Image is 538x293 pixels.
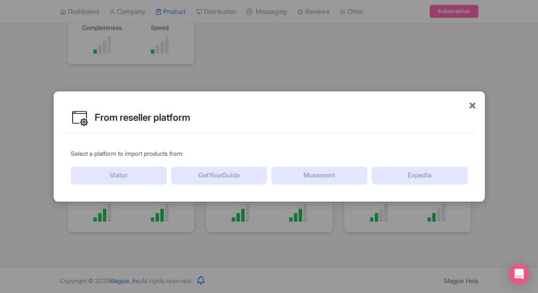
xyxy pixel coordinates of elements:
h2: From reseller platform [95,112,468,122]
a: Expedia [372,167,468,185]
div: Open Intercom Messenger [509,264,529,284]
a: Musement [271,167,367,185]
a: GetYourGuide [171,167,267,185]
span: × [468,96,476,114]
a: Viator [71,167,167,185]
p: Select a platform to import products from: [71,149,468,158]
